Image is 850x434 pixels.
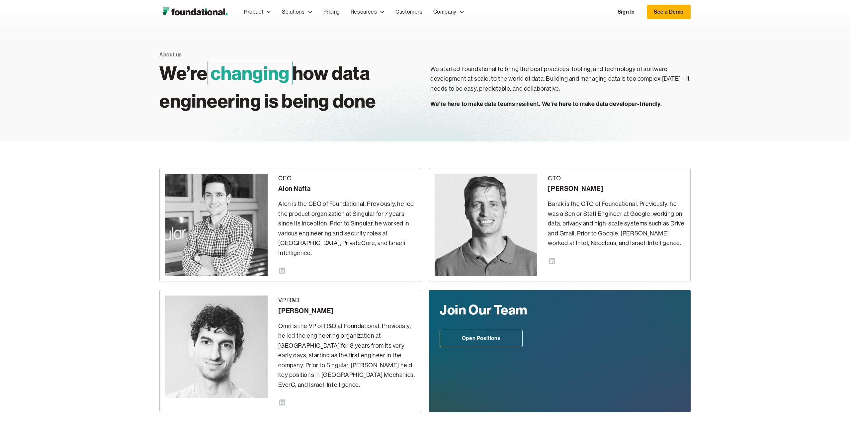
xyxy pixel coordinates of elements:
[428,1,470,23] div: Company
[165,174,268,276] img: Alon Nafta - CEO
[611,5,641,19] a: Sign In
[548,199,685,248] p: Barak is the CTO of Foundational. Previously, he was a Senior Staff Engineer at Google, working o...
[433,8,457,16] div: Company
[440,330,523,347] a: Open Positions
[278,183,415,194] div: Alon Nafta
[278,321,415,390] p: Omri is the VP of R&D at Foundational. Previously, he led the engineering organization at [GEOGRA...
[390,1,428,23] a: Customers
[548,174,685,184] div: CTO
[244,8,263,16] div: Product
[548,183,685,194] div: [PERSON_NAME]
[239,1,277,23] div: Product
[159,5,231,19] img: Foundational Logo
[278,199,415,258] p: Alon is the CEO of Foundational. Previously, he led the product organization at Singular for 7 ye...
[159,50,182,59] div: About us
[159,5,231,19] a: home
[278,174,415,184] div: CEO
[165,296,268,398] img: Omri Ildis - VP R&D
[430,99,691,109] p: We’re here to make data teams resilient. We’re here to make data developer-friendly.
[159,59,420,115] h1: We’re how data engineering is being done
[647,5,691,19] a: See a Demo
[435,174,537,276] img: Barak Forgoun - CTO
[282,8,304,16] div: Solutions
[351,8,377,16] div: Resources
[278,296,415,305] div: VP R&D
[440,301,578,319] div: Join Our Team
[208,61,293,85] span: changing
[345,1,390,23] div: Resources
[430,64,691,94] p: We started Foundational to bring the best practices, tooling, and technology of software developm...
[278,305,415,316] div: [PERSON_NAME]
[277,1,318,23] div: Solutions
[817,402,850,434] iframe: Chat Widget
[318,1,345,23] a: Pricing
